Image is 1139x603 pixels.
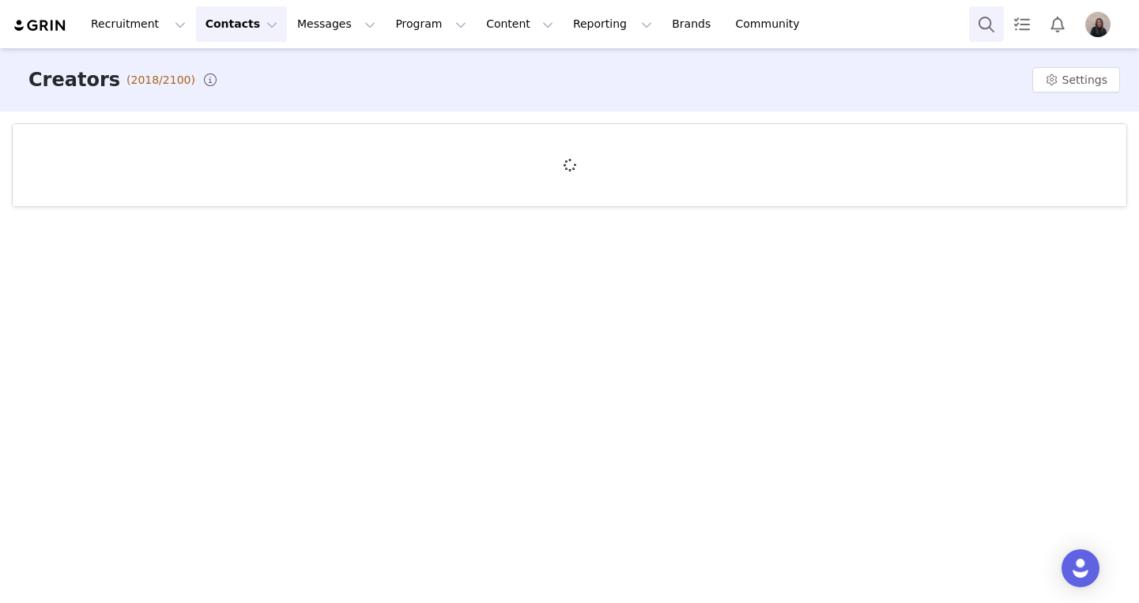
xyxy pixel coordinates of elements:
button: Settings [1032,67,1120,92]
h3: Creators [28,66,120,94]
button: Messages [288,6,385,42]
a: Brands [662,6,725,42]
button: Contacts [196,6,287,42]
button: Notifications [1040,6,1075,42]
button: Program [386,6,476,42]
a: Community [726,6,817,42]
button: Recruitment [81,6,195,42]
button: Profile [1076,12,1126,37]
button: Content [477,6,563,42]
button: Search [969,6,1004,42]
img: grin logo [13,18,68,33]
div: Open Intercom Messenger [1062,549,1099,587]
a: Tasks [1005,6,1039,42]
img: 1cdbb7aa-9e77-4d87-9340-39fe3d42aad1.jpg [1085,12,1111,37]
span: (2018/2100) [126,72,195,89]
button: Reporting [564,6,662,42]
